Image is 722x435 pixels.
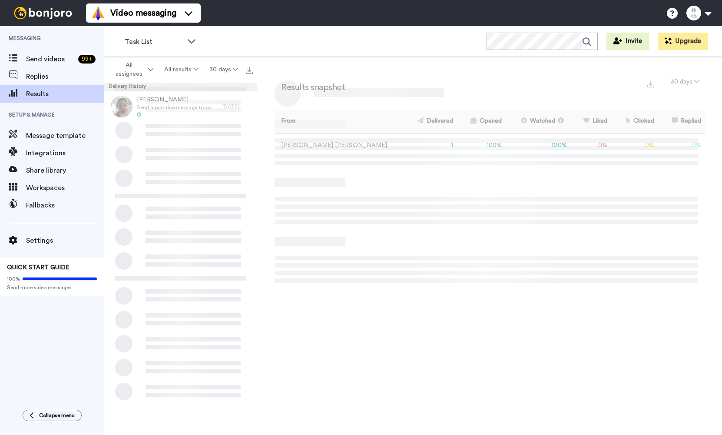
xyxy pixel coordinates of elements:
span: Results [26,89,104,99]
span: Task List [125,37,183,47]
a: [PERSON_NAME]Send a practice message to yourself[DATE] [104,91,257,122]
span: 100% [7,275,20,282]
img: export.svg [647,80,654,87]
span: Replies [26,71,104,82]
button: All assignees [106,57,159,82]
th: Clicked [611,110,658,134]
span: Integrations [26,148,104,158]
button: Collapse menu [23,410,82,421]
span: Share library [26,165,104,176]
img: bj-logo-header-white.svg [10,7,76,19]
td: 100 % [505,134,570,157]
img: bc97d674-a63e-43a9-b900-5fbeae9bcdff-thumb.jpg [111,96,132,117]
td: 100 % [457,134,505,157]
button: Invite [606,33,649,50]
img: vm-color.svg [91,6,105,20]
span: Collapse menu [39,412,75,419]
span: Settings [26,235,104,246]
th: Replied [658,110,705,134]
span: Send videos [26,54,75,64]
th: Liked [570,110,611,134]
button: Export all results that match these filters now. [243,63,255,76]
button: All results [159,62,204,77]
span: Message template [26,130,104,141]
button: 30 days [204,62,243,77]
th: Watched [505,110,570,134]
span: Video messaging [110,7,176,19]
span: Fallbacks [26,200,104,211]
img: export.svg [246,67,253,74]
span: All assignees [111,61,146,78]
th: Opened [457,110,505,134]
span: Workspaces [26,183,104,193]
div: Delivery History [104,83,257,91]
span: [PERSON_NAME] [137,95,218,104]
h2: Results snapshot [275,83,345,92]
button: Upgrade [658,33,708,50]
td: 1 [403,134,457,157]
button: 30 days [666,74,705,90]
div: [DATE] [222,103,253,110]
span: Send a practice message to yourself [137,104,218,111]
th: Delivered [403,110,457,134]
span: Send more video messages [7,284,97,291]
td: 0 % [611,134,658,157]
td: 0 % [570,134,611,157]
td: [PERSON_NAME] [PERSON_NAME] [275,134,403,157]
span: QUICK START GUIDE [7,264,70,271]
div: 99 + [78,55,96,64]
td: 0 % [658,134,705,157]
button: Export a summary of each team member’s results that match this filter now. [645,77,657,90]
th: From [275,110,403,134]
